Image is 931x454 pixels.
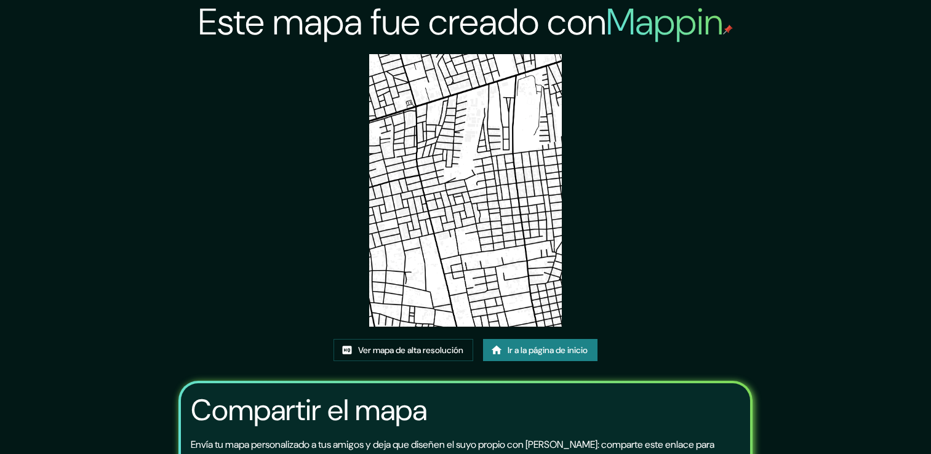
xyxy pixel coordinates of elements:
a: Ir a la página de inicio [483,339,597,362]
font: Ir a la página de inicio [508,343,588,358]
font: Ver mapa de alta resolución [358,343,463,358]
a: Ver mapa de alta resolución [334,339,473,362]
img: created-map [369,54,562,327]
h3: Compartir el mapa [191,393,427,428]
iframe: Help widget launcher [821,406,917,440]
img: mappin-pin [723,25,733,34]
